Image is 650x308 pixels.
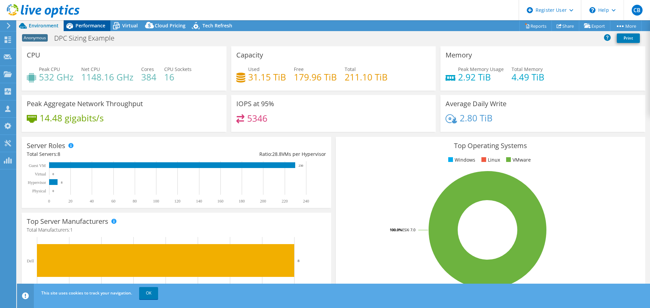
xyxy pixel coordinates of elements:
span: This site uses cookies to track your navigation. [41,290,132,296]
span: Peak Memory Usage [458,66,504,72]
h3: Average Daily Write [446,100,506,108]
span: 1 [70,227,73,233]
text: 8 [298,259,300,263]
span: Virtual [122,22,138,29]
text: Guest VM [29,163,46,168]
li: Windows [447,156,475,164]
text: Hypervisor [28,180,46,185]
svg: \n [589,7,595,13]
a: Reports [519,21,552,31]
span: Used [248,66,260,72]
span: Total Memory [512,66,543,72]
tspan: ESXi 7.0 [402,227,415,232]
span: 8 [58,151,60,157]
text: Virtual [35,172,46,176]
text: 160 [217,199,223,204]
h4: 211.10 TiB [345,73,388,81]
text: 20 [68,199,72,204]
text: 240 [303,199,309,204]
text: 8 [61,181,63,184]
text: 180 [239,199,245,204]
h4: 14.48 gigabits/s [40,114,104,122]
h3: IOPS at 95% [236,100,274,108]
text: 0 [52,189,54,193]
text: 80 [133,199,137,204]
text: 0 [52,172,54,176]
a: Export [579,21,610,31]
div: Ratio: VMs per Hypervisor [176,150,326,158]
li: Linux [480,156,500,164]
h4: 1148.16 GHz [81,73,133,81]
tspan: 100.0% [390,227,402,232]
span: Environment [29,22,59,29]
a: More [610,21,642,31]
text: 0 [48,199,50,204]
span: Cloud Pricing [155,22,186,29]
h4: 31.15 TiB [248,73,286,81]
text: 100 [153,199,159,204]
span: Cores [141,66,154,72]
h4: 2.92 TiB [458,73,504,81]
text: 140 [196,199,202,204]
a: Print [617,33,640,43]
h4: 4.49 TiB [512,73,544,81]
span: Peak CPU [39,66,60,72]
div: Total Servers: [27,150,176,158]
span: CPU Sockets [164,66,192,72]
h4: 5346 [247,115,267,122]
h4: 532 GHz [39,73,73,81]
text: 220 [282,199,288,204]
h3: CPU [27,51,40,59]
h4: Total Manufacturers: [27,226,326,234]
h3: Peak Aggregate Network Throughput [27,100,143,108]
li: VMware [504,156,531,164]
h3: Top Server Manufacturers [27,218,108,225]
span: 28.8 [272,151,282,157]
text: Dell [27,259,34,263]
text: 230 [299,164,303,167]
h3: Server Roles [27,142,65,149]
span: CB [632,5,643,16]
span: Net CPU [81,66,100,72]
text: Physical [32,189,46,193]
text: 60 [111,199,115,204]
span: Free [294,66,304,72]
text: 40 [90,199,94,204]
h3: Top Operating Systems [341,142,640,149]
a: OK [139,287,158,299]
span: Anonymous [22,34,48,42]
span: Tech Refresh [202,22,232,29]
span: Total [345,66,356,72]
h3: Memory [446,51,472,59]
text: 200 [260,199,266,204]
h3: Capacity [236,51,263,59]
text: 120 [174,199,180,204]
h4: 384 [141,73,156,81]
h4: 16 [164,73,192,81]
span: Performance [75,22,105,29]
h4: 2.80 TiB [460,114,493,122]
a: Share [551,21,579,31]
h1: DPC Sizing Example [51,34,125,42]
h4: 179.96 TiB [294,73,337,81]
